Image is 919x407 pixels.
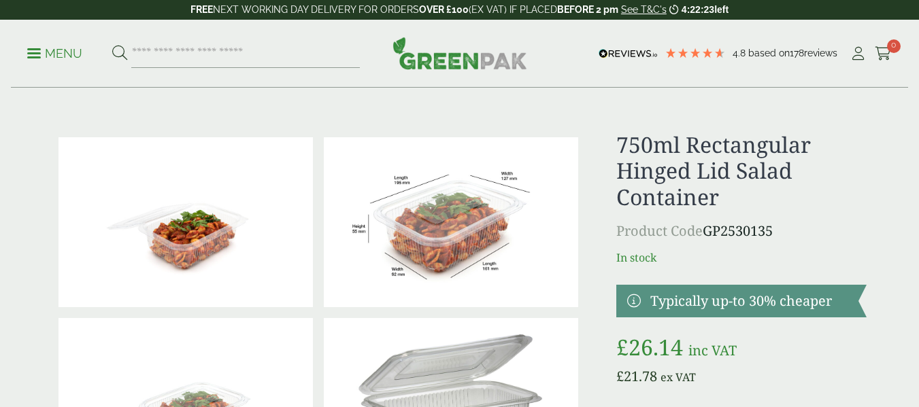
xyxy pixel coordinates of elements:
img: 750ml Rectangle Hinged Salad Container Open [59,137,313,307]
a: Menu [27,46,82,59]
div: 4.78 Stars [665,47,726,59]
i: Cart [875,47,892,60]
i: My Account [850,47,867,60]
img: SaladBox_750rectangle [324,137,578,307]
img: GreenPak Supplies [392,37,527,69]
a: See T&C's [621,4,667,15]
strong: OVER £100 [419,4,469,15]
span: 4.8 [733,48,748,58]
bdi: 21.78 [616,367,657,385]
span: £ [616,332,629,361]
span: Based on [748,48,790,58]
span: reviews [804,48,837,58]
p: GP2530135 [616,221,866,241]
bdi: 26.14 [616,332,683,361]
span: £ [616,367,624,385]
span: Product Code [616,222,703,240]
p: In stock [616,249,866,266]
span: left [714,4,729,15]
p: Menu [27,46,82,62]
span: ex VAT [661,370,696,385]
img: REVIEWS.io [599,49,658,58]
span: inc VAT [688,341,737,359]
span: 178 [790,48,804,58]
strong: BEFORE 2 pm [557,4,618,15]
span: 0 [887,39,901,53]
span: 4:22:23 [682,4,714,15]
strong: FREE [190,4,213,15]
a: 0 [875,43,892,64]
h1: 750ml Rectangular Hinged Lid Salad Container [616,132,866,210]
